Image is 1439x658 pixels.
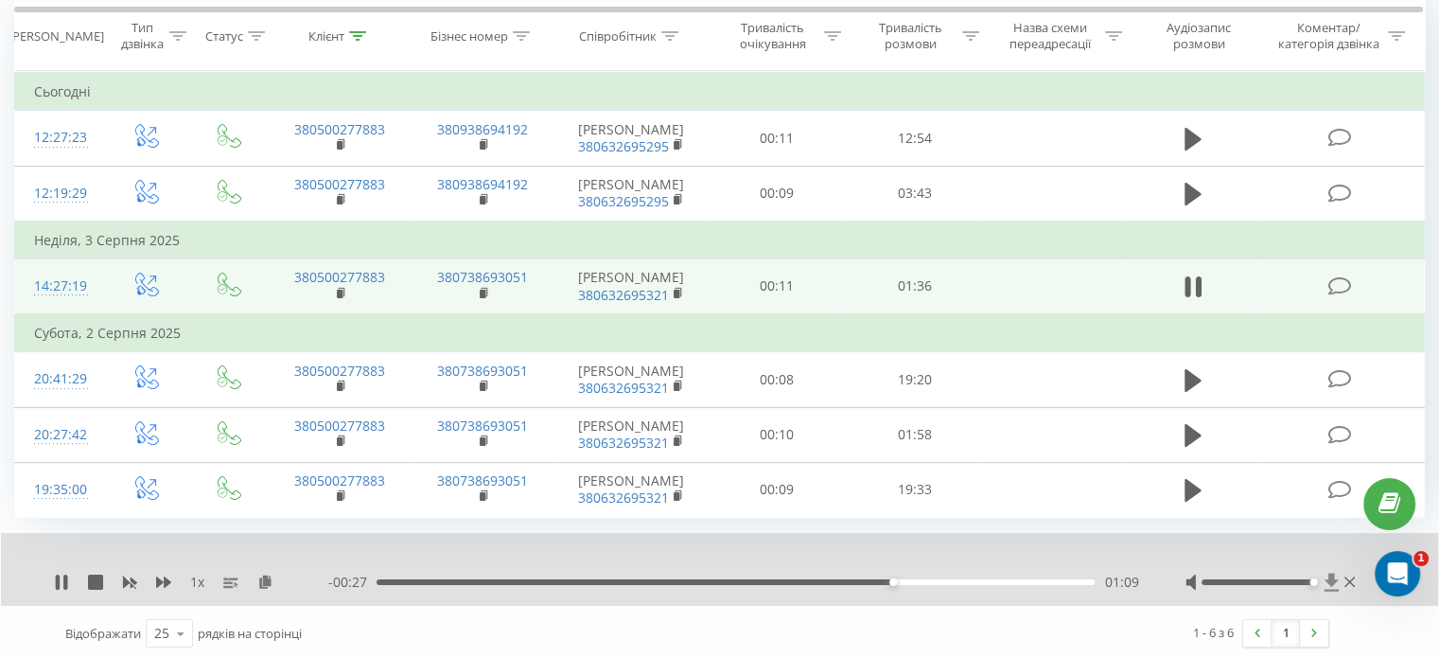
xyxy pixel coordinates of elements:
td: 00:11 [709,258,846,314]
span: 1 x [190,573,204,592]
a: 1 [1272,620,1300,647]
div: Accessibility label [889,578,897,586]
td: 00:09 [709,462,846,517]
td: 00:10 [709,407,846,462]
div: Бізнес номер [430,28,508,44]
a: 380632695295 [578,137,669,155]
div: Тривалість очікування [726,20,820,52]
a: 380500277883 [294,175,385,193]
td: Субота, 2 Серпня 2025 [15,314,1425,352]
div: Тривалість розмови [863,20,957,52]
td: 00:09 [709,166,846,222]
a: 380938694192 [437,120,528,138]
a: 380738693051 [437,362,528,380]
div: 12:19:29 [34,175,84,212]
div: 14:27:19 [34,268,84,305]
span: - 00:27 [328,573,377,592]
td: [PERSON_NAME] [554,407,709,462]
a: 380632695321 [578,286,669,304]
td: [PERSON_NAME] [554,352,709,407]
td: 01:58 [846,407,983,462]
a: 380500277883 [294,268,385,286]
div: Коментар/категорія дзвінка [1272,20,1383,52]
div: 12:27:23 [34,119,84,156]
a: 380500277883 [294,417,385,435]
div: Клієнт [308,28,344,44]
td: [PERSON_NAME] [554,462,709,517]
td: 00:11 [709,111,846,166]
div: Тип дзвінка [119,20,164,52]
div: Назва схеми переадресації [1001,20,1100,52]
div: 25 [154,624,169,643]
a: 380738693051 [437,268,528,286]
a: 380632695321 [578,434,669,452]
td: Сьогодні [15,73,1425,111]
td: [PERSON_NAME] [554,111,709,166]
a: 380500277883 [294,362,385,380]
td: 12:54 [846,111,983,166]
a: 380738693051 [437,471,528,489]
a: 380500277883 [294,471,385,489]
div: 20:41:29 [34,361,84,398]
td: 03:43 [846,166,983,222]
span: 01:09 [1104,573,1138,592]
td: 00:08 [709,352,846,407]
a: 380632695295 [578,192,669,210]
div: [PERSON_NAME] [9,28,104,44]
td: 19:20 [846,352,983,407]
a: 380738693051 [437,417,528,435]
div: Співробітник [579,28,657,44]
div: 19:35:00 [34,471,84,508]
iframe: Intercom live chat [1375,551,1420,596]
a: 380632695321 [578,489,669,507]
span: 1 [1413,551,1429,566]
div: 20:27:42 [34,417,84,453]
a: 380938694192 [437,175,528,193]
a: 380632695321 [578,379,669,397]
td: [PERSON_NAME] [554,258,709,314]
td: Неділя, 3 Серпня 2025 [15,222,1425,259]
div: Accessibility label [1309,578,1317,586]
span: рядків на сторінці [198,625,302,642]
td: 01:36 [846,258,983,314]
span: Відображати [65,625,141,642]
a: 380500277883 [294,120,385,138]
div: Аудіозапис розмови [1144,20,1255,52]
div: 1 - 6 з 6 [1193,623,1234,642]
td: 19:33 [846,462,983,517]
td: [PERSON_NAME] [554,166,709,222]
div: Статус [205,28,243,44]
